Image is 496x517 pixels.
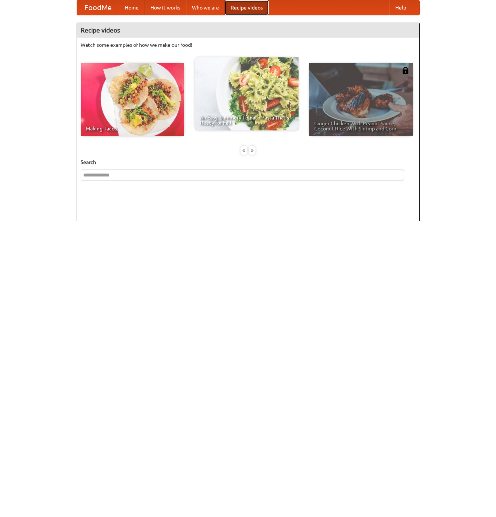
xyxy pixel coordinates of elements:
a: Home [119,0,145,15]
div: » [249,146,255,155]
span: An Easy, Summery Tomato Pasta That's Ready for Fall [200,115,293,125]
a: FoodMe [77,0,119,15]
a: Who we are [186,0,225,15]
a: An Easy, Summery Tomato Pasta That's Ready for Fall [195,57,299,130]
h5: Search [81,159,416,166]
span: Making Tacos [86,126,179,131]
a: Making Tacos [81,63,184,136]
p: Watch some examples of how we make our food! [81,41,416,49]
img: 483408.png [402,67,409,74]
a: Help [389,0,412,15]
div: « [241,146,247,155]
a: How it works [145,0,186,15]
a: Recipe videos [225,0,269,15]
h4: Recipe videos [77,23,419,38]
